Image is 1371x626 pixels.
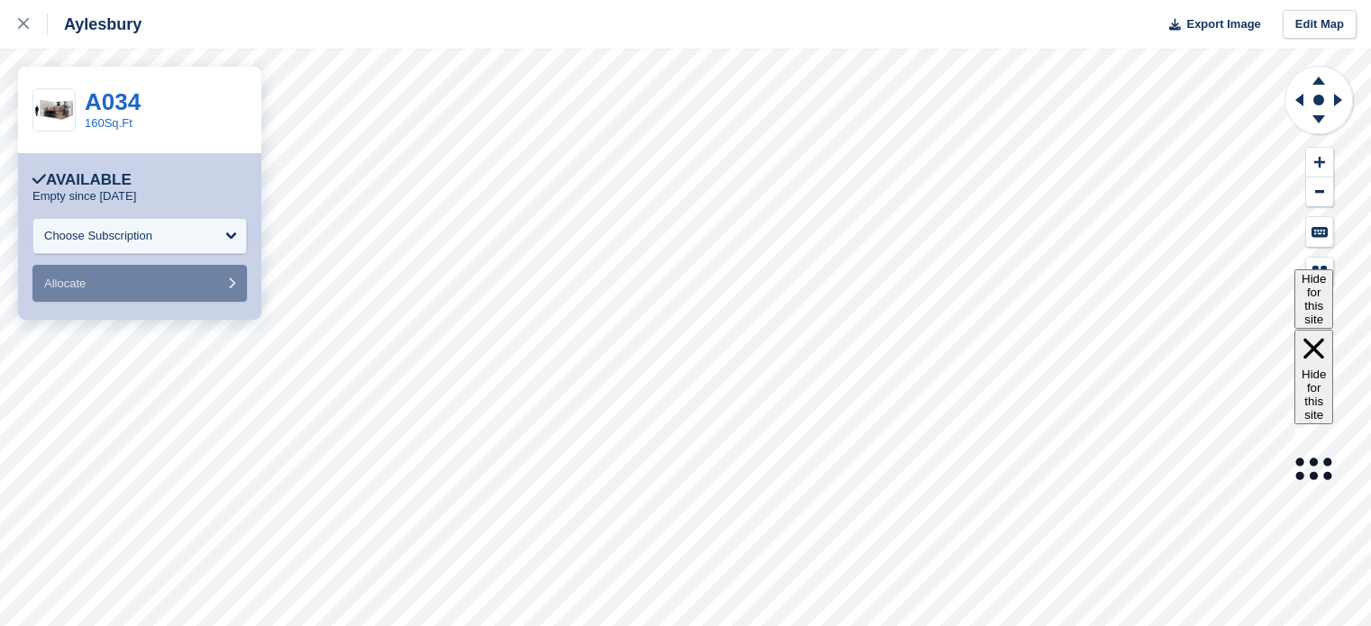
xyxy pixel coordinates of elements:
[1158,10,1261,40] button: Export Image
[32,171,132,189] div: Available
[48,14,142,35] div: Aylesbury
[32,189,136,204] p: Empty since [DATE]
[1306,217,1333,247] button: Keyboard Shortcuts
[1306,177,1333,207] button: Zoom Out
[44,227,152,245] div: Choose Subscription
[1186,15,1260,33] span: Export Image
[33,95,75,126] img: 150-sqft-unit.jpg
[85,88,141,115] a: A034
[44,277,86,290] span: Allocate
[1283,10,1357,40] a: Edit Map
[85,116,133,130] a: 160Sq.Ft
[1306,258,1333,287] button: Map Legend
[32,265,247,302] button: Allocate
[1306,148,1333,177] button: Zoom In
